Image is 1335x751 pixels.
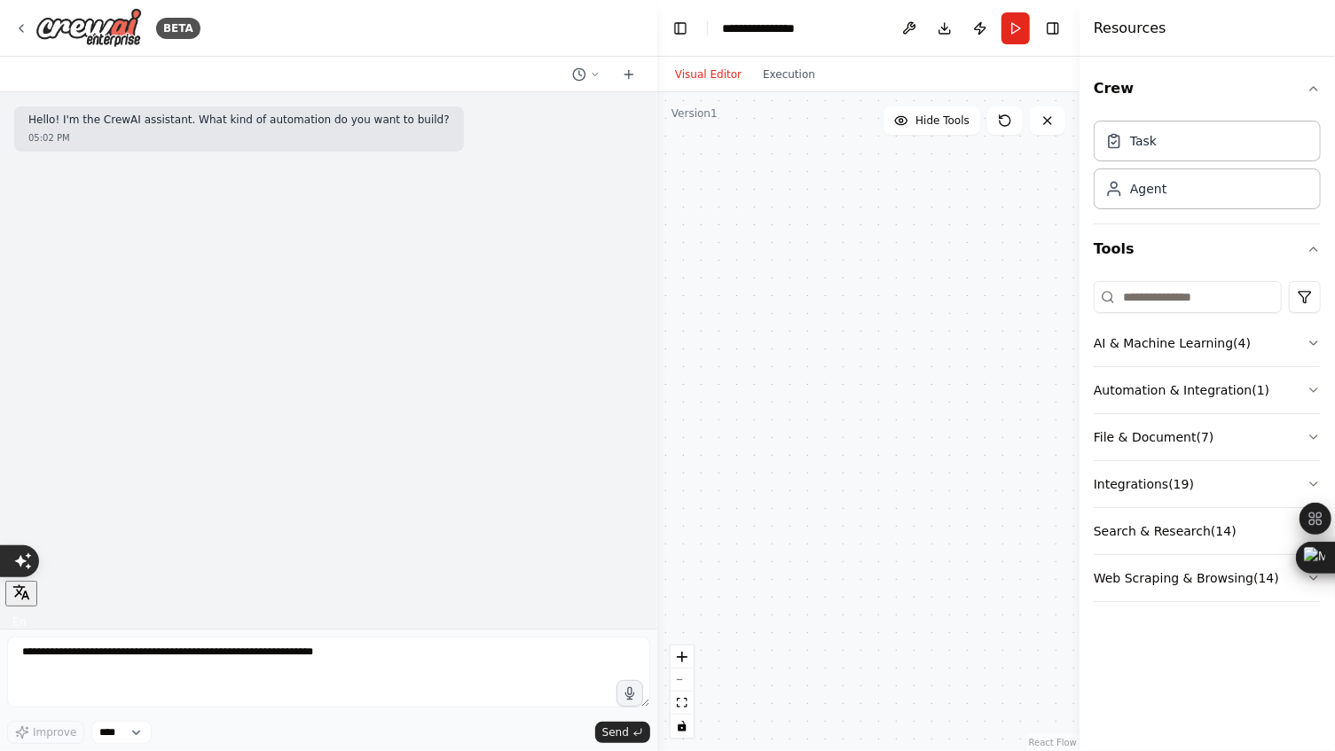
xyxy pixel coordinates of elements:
button: Tools [1094,224,1321,274]
button: Automation & Integration(1) [1094,367,1321,413]
button: fit view [671,692,694,715]
span: Send [602,725,629,739]
button: Hide left sidebar [668,16,693,41]
span: Improve [33,725,76,739]
button: Integrations(19) [1094,461,1321,507]
div: Agent [1130,180,1166,198]
button: toggle interactivity [671,715,694,738]
button: Search & Research(14) [1094,508,1321,554]
button: Improve [7,721,84,744]
button: zoom in [671,645,694,669]
button: Web Scraping & Browsing(14) [1094,555,1321,601]
button: Start a new chat [615,64,643,85]
div: Task [1130,132,1157,150]
div: BETA [156,18,200,39]
button: zoom out [671,669,694,692]
div: Version 1 [671,106,718,121]
button: File & Document(7) [1094,414,1321,460]
div: Crew [1094,113,1321,223]
button: Hide Tools [883,106,980,135]
button: Hide right sidebar [1041,16,1065,41]
button: Visual Editor [664,64,752,85]
div: Tools [1094,274,1321,616]
nav: breadcrumb [722,20,811,37]
button: Send [595,722,650,743]
h4: Resources [1094,18,1166,39]
button: Crew [1094,64,1321,113]
div: 05:02 PM [28,131,450,145]
button: Click to speak your automation idea [616,680,643,707]
p: Hello! I'm the CrewAI assistant. What kind of automation do you want to build? [28,113,450,128]
button: AI & Machine Learning(4) [1094,320,1321,366]
a: React Flow attribution [1029,738,1077,747]
span: Hide Tools [915,113,970,128]
div: React Flow controls [671,645,694,738]
img: Logo [35,8,142,48]
button: Switch to previous chat [565,64,608,85]
button: Execution [752,64,826,85]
